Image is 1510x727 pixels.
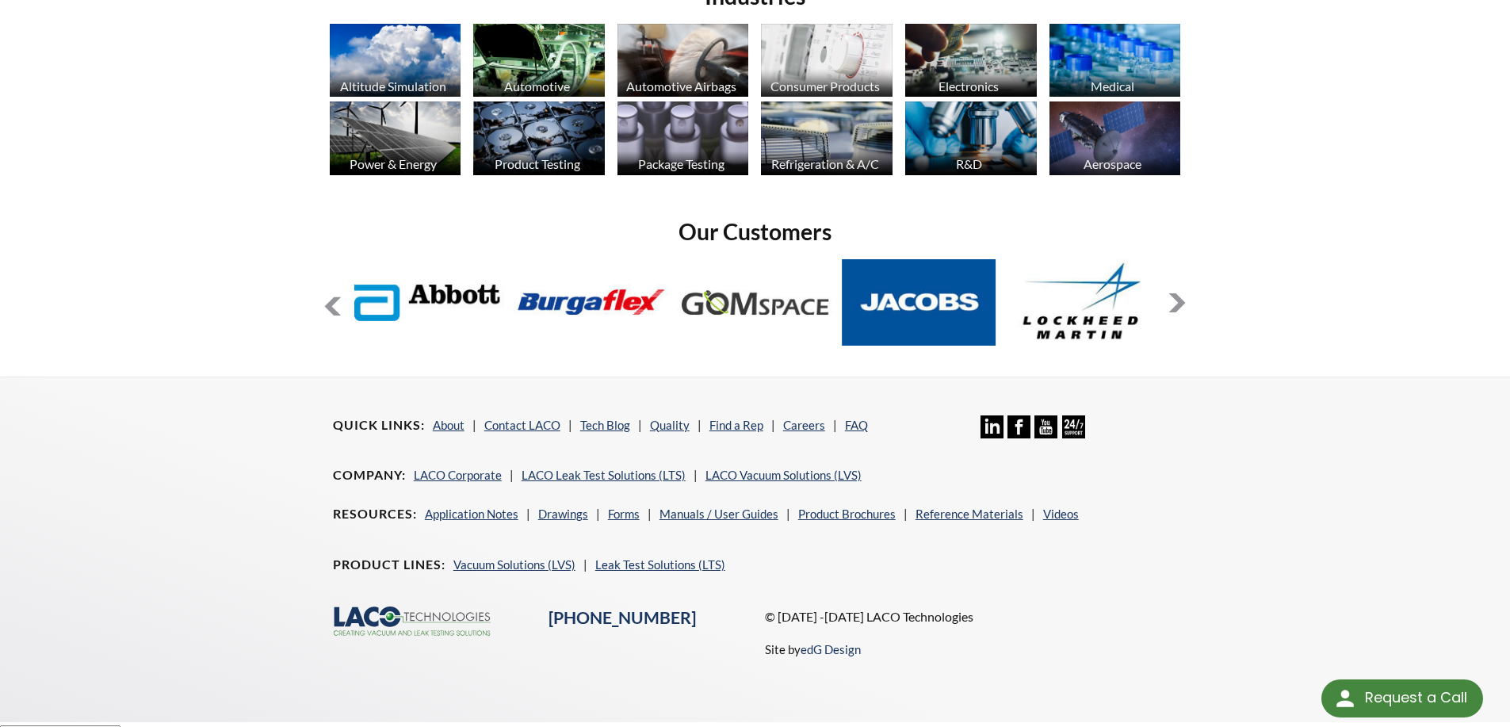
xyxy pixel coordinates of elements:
a: LACO Leak Test Solutions (LTS) [522,468,686,482]
a: Power & Energy [330,101,461,179]
div: R&D [903,156,1035,171]
a: Tech Blog [580,418,630,432]
a: Application Notes [425,507,518,521]
img: industry_HVAC_670x376.jpg [761,101,893,175]
a: Product Testing [473,101,605,179]
img: Artboard_1.jpg [1049,101,1181,175]
img: industry_Package_670x376.jpg [617,101,749,175]
img: industry_R_D_670x376.jpg [905,101,1037,175]
a: Altitude Simulation [330,24,461,101]
img: industry_Power-2_670x376.jpg [330,101,461,175]
a: edG Design [801,642,861,656]
a: Manuals / User Guides [659,507,778,521]
img: Abbott-Labs.jpg [350,259,505,346]
div: Medical [1047,78,1179,94]
img: Lockheed-Martin.jpg [1006,259,1160,346]
div: Refrigeration & A/C [759,156,891,171]
div: Product Testing [471,156,603,171]
a: Aerospace [1049,101,1181,179]
img: industry_Auto-Airbag_670x376.jpg [617,24,749,98]
img: industry_ProductTesting_670x376.jpg [473,101,605,175]
div: Aerospace [1047,156,1179,171]
a: LACO Vacuum Solutions (LVS) [705,468,862,482]
img: GOM-Space.jpg [678,259,832,346]
a: Careers [783,418,825,432]
a: Drawings [538,507,588,521]
div: Package Testing [615,156,747,171]
a: Vacuum Solutions (LVS) [453,557,575,572]
img: industry_Medical_670x376.jpg [1049,24,1181,98]
a: Consumer Products [761,24,893,101]
a: FAQ [845,418,868,432]
a: Quality [650,418,690,432]
div: Request a Call [1321,679,1483,717]
img: Burgaflex.jpg [514,259,669,346]
a: Videos [1043,507,1079,521]
a: Reference Materials [916,507,1023,521]
a: Leak Test Solutions (LTS) [595,557,725,572]
p: © [DATE] -[DATE] LACO Technologies [765,606,1178,627]
div: Automotive Airbags [615,78,747,94]
a: Automotive Airbags [617,24,749,101]
h4: Quick Links [333,417,425,434]
img: industry_AltitudeSim_670x376.jpg [330,24,461,98]
h4: Resources [333,506,417,522]
a: Medical [1049,24,1181,101]
div: Automotive [471,78,603,94]
a: R&D [905,101,1037,179]
div: Altitude Simulation [327,78,460,94]
a: 24/7 Support [1062,427,1085,441]
a: Forms [608,507,640,521]
a: Find a Rep [709,418,763,432]
a: Contact LACO [484,418,560,432]
a: Refrigeration & A/C [761,101,893,179]
a: About [433,418,464,432]
img: industry_Consumer_670x376.jpg [761,24,893,98]
img: 24/7 Support Icon [1062,415,1085,438]
div: Electronics [903,78,1035,94]
p: Site by [765,640,861,659]
a: Electronics [905,24,1037,101]
a: [PHONE_NUMBER] [549,607,696,628]
img: industry_Electronics_670x376.jpg [905,24,1037,98]
a: Automotive [473,24,605,101]
a: LACO Corporate [414,468,502,482]
a: Product Brochures [798,507,896,521]
a: Package Testing [617,101,749,179]
div: Power & Energy [327,156,460,171]
h2: Our Customers [323,217,1187,247]
img: industry_Automotive_670x376.jpg [473,24,605,98]
img: round button [1332,686,1358,711]
div: Request a Call [1365,679,1467,716]
div: Consumer Products [759,78,891,94]
img: Jacobs.jpg [842,259,996,346]
h4: Product Lines [333,557,445,573]
h4: Company [333,467,406,484]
